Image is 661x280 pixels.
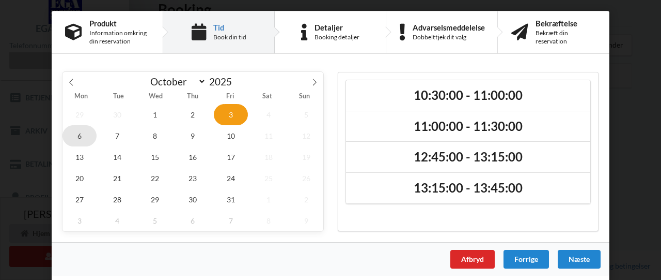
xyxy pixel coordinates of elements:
[413,33,485,41] div: Dobbelttjek dit valg
[206,76,240,87] input: Year
[214,146,248,168] span: October 17, 2025
[138,146,172,168] span: October 15, 2025
[100,104,134,125] span: September 30, 2025
[138,125,172,146] span: October 8, 2025
[62,210,97,231] span: November 3, 2025
[251,104,286,125] span: October 4, 2025
[146,75,207,88] select: Month
[137,93,174,100] span: Wed
[176,146,210,168] span: October 16, 2025
[100,210,134,231] span: November 4, 2025
[289,210,323,231] span: November 9, 2025
[251,210,286,231] span: November 8, 2025
[138,210,172,231] span: November 5, 2025
[289,189,323,210] span: November 2, 2025
[176,210,210,231] span: November 6, 2025
[289,146,323,168] span: October 19, 2025
[176,125,210,146] span: October 9, 2025
[251,189,286,210] span: November 1, 2025
[176,104,210,125] span: October 2, 2025
[62,93,100,100] span: Mon
[214,189,248,210] span: October 31, 2025
[353,119,583,135] h2: 11:00:00 - 11:30:00
[100,146,134,168] span: October 14, 2025
[174,93,211,100] span: Thu
[62,146,97,168] span: October 13, 2025
[213,33,246,41] div: Book din tid
[314,33,359,41] div: Booking detaljer
[89,19,149,27] div: Produkt
[214,125,248,146] span: October 10, 2025
[289,104,323,125] span: October 5, 2025
[214,104,248,125] span: October 3, 2025
[536,29,596,46] div: Bekræft din reservation
[503,250,549,269] div: Forrige
[62,104,97,125] span: September 29, 2025
[212,93,249,100] span: Fri
[286,93,323,100] span: Sun
[251,125,286,146] span: October 11, 2025
[214,168,248,189] span: October 24, 2025
[450,250,495,269] div: Afbryd
[213,23,246,32] div: Tid
[100,189,134,210] span: October 28, 2025
[138,104,172,125] span: October 1, 2025
[214,210,248,231] span: November 7, 2025
[62,189,97,210] span: October 27, 2025
[249,93,286,100] span: Sat
[176,189,210,210] span: October 30, 2025
[536,19,596,27] div: Bekræftelse
[100,168,134,189] span: October 21, 2025
[289,125,323,146] span: October 12, 2025
[251,168,286,189] span: October 25, 2025
[558,250,601,269] div: Næste
[138,168,172,189] span: October 22, 2025
[353,149,583,165] h2: 12:45:00 - 13:15:00
[62,125,97,146] span: October 6, 2025
[289,168,323,189] span: October 26, 2025
[89,29,149,46] div: Information omkring din reservation
[251,146,286,168] span: October 18, 2025
[100,125,134,146] span: October 7, 2025
[353,180,583,196] h2: 13:15:00 - 13:45:00
[314,23,359,32] div: Detaljer
[100,93,137,100] span: Tue
[176,168,210,189] span: October 23, 2025
[353,87,583,104] h2: 10:30:00 - 11:00:00
[62,168,97,189] span: October 20, 2025
[413,23,485,32] div: Advarselsmeddelelse
[138,189,172,210] span: October 29, 2025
